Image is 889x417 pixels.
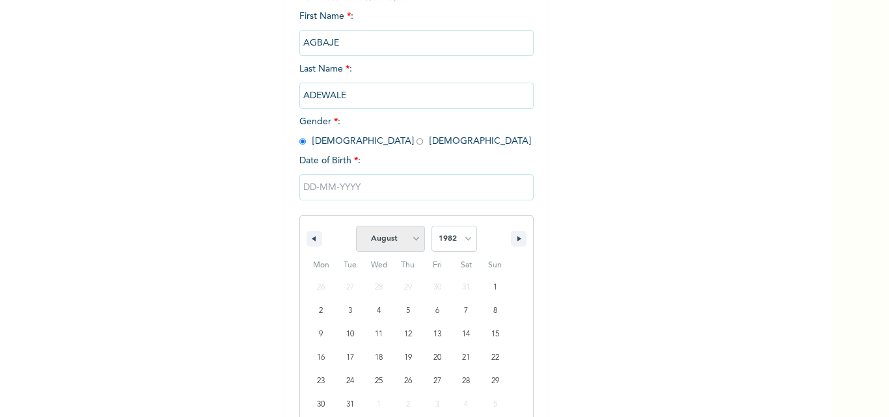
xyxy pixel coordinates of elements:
span: First Name : [299,12,534,47]
span: Sat [452,255,481,276]
span: Thu [394,255,423,276]
span: Wed [364,255,394,276]
button: 25 [364,370,394,393]
button: 31 [336,393,365,416]
span: Gender : [DEMOGRAPHIC_DATA] [DEMOGRAPHIC_DATA] [299,117,531,146]
span: 31 [346,393,354,416]
button: 1 [480,276,510,299]
span: 23 [317,370,325,393]
button: 12 [394,323,423,346]
button: 11 [364,323,394,346]
span: Mon [307,255,336,276]
span: 11 [375,323,383,346]
button: 28 [452,370,481,393]
button: 20 [422,346,452,370]
button: 3 [336,299,365,323]
button: 17 [336,346,365,370]
span: 4 [377,299,381,323]
span: 26 [404,370,412,393]
button: 14 [452,323,481,346]
span: 10 [346,323,354,346]
span: 8 [493,299,497,323]
button: 23 [307,370,336,393]
button: 15 [480,323,510,346]
button: 16 [307,346,336,370]
span: 24 [346,370,354,393]
button: 18 [364,346,394,370]
span: 21 [462,346,470,370]
span: 1 [493,276,497,299]
button: 5 [394,299,423,323]
button: 27 [422,370,452,393]
span: 2 [319,299,323,323]
span: 7 [464,299,468,323]
span: Sun [480,255,510,276]
button: 24 [336,370,365,393]
span: 16 [317,346,325,370]
span: 3 [348,299,352,323]
span: 22 [491,346,499,370]
span: 17 [346,346,354,370]
button: 7 [452,299,481,323]
button: 13 [422,323,452,346]
span: 5 [406,299,410,323]
input: Enter your first name [299,30,534,56]
button: 10 [336,323,365,346]
button: 21 [452,346,481,370]
span: 27 [433,370,441,393]
span: 14 [462,323,470,346]
button: 22 [480,346,510,370]
span: 15 [491,323,499,346]
span: Fri [422,255,452,276]
button: 4 [364,299,394,323]
span: 6 [435,299,439,323]
button: 6 [422,299,452,323]
span: Last Name : [299,64,534,100]
button: 2 [307,299,336,323]
button: 30 [307,393,336,416]
button: 19 [394,346,423,370]
button: 29 [480,370,510,393]
span: 19 [404,346,412,370]
button: 26 [394,370,423,393]
span: 20 [433,346,441,370]
span: 12 [404,323,412,346]
span: 25 [375,370,383,393]
span: 28 [462,370,470,393]
span: 18 [375,346,383,370]
input: DD-MM-YYYY [299,174,534,200]
button: 8 [480,299,510,323]
button: 9 [307,323,336,346]
span: Date of Birth : [299,154,361,168]
span: 30 [317,393,325,416]
input: Enter your last name [299,83,534,109]
span: 13 [433,323,441,346]
span: Tue [336,255,365,276]
span: 9 [319,323,323,346]
span: 29 [491,370,499,393]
